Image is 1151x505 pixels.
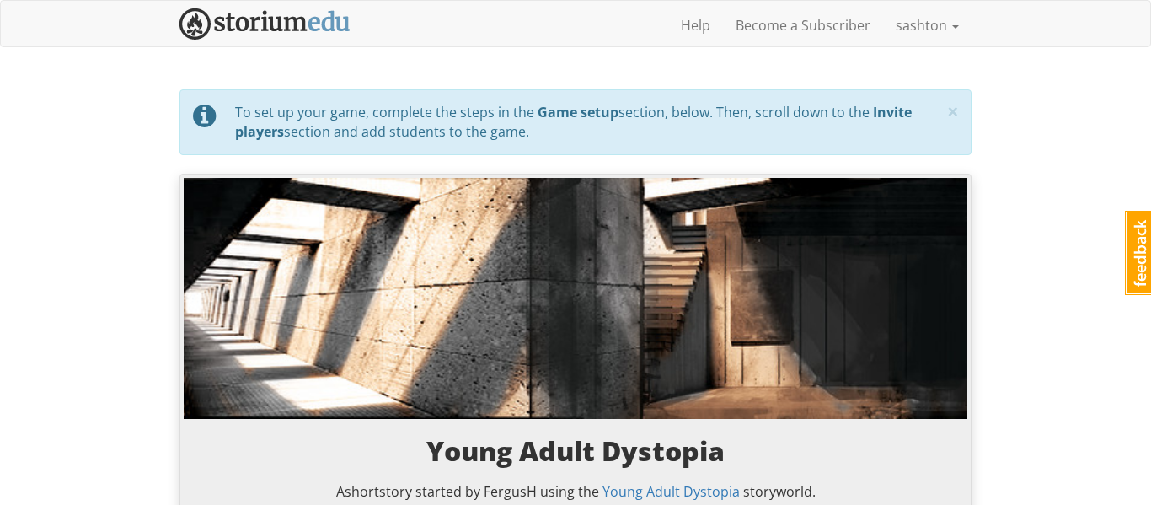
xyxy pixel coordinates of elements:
h3: Young Adult Dystopia [201,436,950,465]
a: Help [668,4,723,46]
span: using the storyworld. [537,482,816,501]
a: Become a Subscriber [723,4,883,46]
img: A modern hallway, made from concrete and fashioned with strange angles. [184,178,967,419]
a: sashton [883,4,972,46]
div: To set up your game, complete the steps in the section, below. Then, scroll down to the section a... [235,103,941,142]
strong: Invite players [235,103,912,141]
span: × [947,97,959,125]
strong: Game setup [538,103,618,121]
p: A short story started by FergusH [201,482,950,502]
a: Young Adult Dystopia [602,482,740,501]
img: StoriumEDU [179,8,351,40]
